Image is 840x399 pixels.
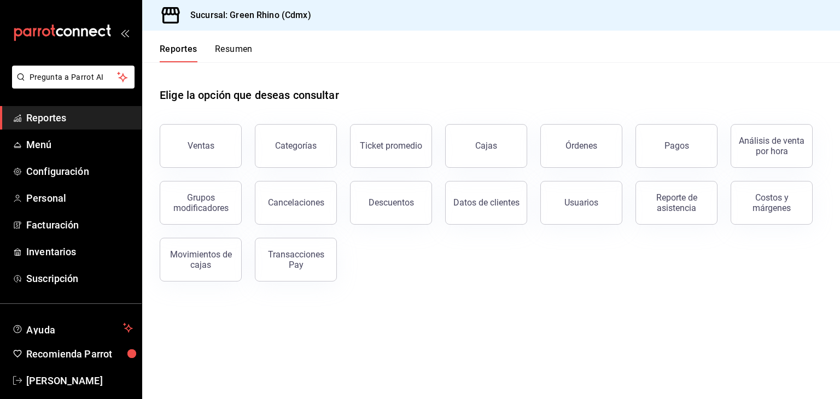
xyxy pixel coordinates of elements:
[268,197,324,208] div: Cancelaciones
[731,124,813,168] button: Análisis de venta por hora
[369,197,414,208] div: Descuentos
[160,87,339,103] h1: Elige la opción que deseas consultar
[160,181,242,225] button: Grupos modificadores
[255,238,337,281] button: Transacciones Pay
[26,244,133,259] span: Inventarios
[120,28,129,37] button: open_drawer_menu
[255,124,337,168] button: Categorías
[255,181,337,225] button: Cancelaciones
[565,140,597,151] div: Órdenes
[215,44,253,62] button: Resumen
[188,140,214,151] div: Ventas
[8,79,135,91] a: Pregunta a Parrot AI
[26,321,119,335] span: Ayuda
[26,110,133,125] span: Reportes
[26,271,133,286] span: Suscripción
[564,197,598,208] div: Usuarios
[738,136,806,156] div: Análisis de venta por hora
[445,124,527,168] a: Cajas
[30,72,118,83] span: Pregunta a Parrot AI
[360,140,422,151] div: Ticket promedio
[26,164,133,179] span: Configuración
[160,124,242,168] button: Ventas
[475,139,498,152] div: Cajas
[12,66,135,89] button: Pregunta a Parrot AI
[540,181,622,225] button: Usuarios
[275,140,317,151] div: Categorías
[182,9,311,22] h3: Sucursal: Green Rhino (Cdmx)
[445,181,527,225] button: Datos de clientes
[26,347,133,361] span: Recomienda Parrot
[26,373,133,388] span: [PERSON_NAME]
[643,192,710,213] div: Reporte de asistencia
[635,124,717,168] button: Pagos
[350,181,432,225] button: Descuentos
[160,238,242,281] button: Movimientos de cajas
[160,44,197,62] button: Reportes
[167,192,235,213] div: Grupos modificadores
[635,181,717,225] button: Reporte de asistencia
[26,137,133,152] span: Menú
[738,192,806,213] div: Costos y márgenes
[26,191,133,206] span: Personal
[167,249,235,270] div: Movimientos de cajas
[731,181,813,225] button: Costos y márgenes
[540,124,622,168] button: Órdenes
[350,124,432,168] button: Ticket promedio
[453,197,520,208] div: Datos de clientes
[262,249,330,270] div: Transacciones Pay
[26,218,133,232] span: Facturación
[160,44,253,62] div: navigation tabs
[664,140,689,151] div: Pagos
